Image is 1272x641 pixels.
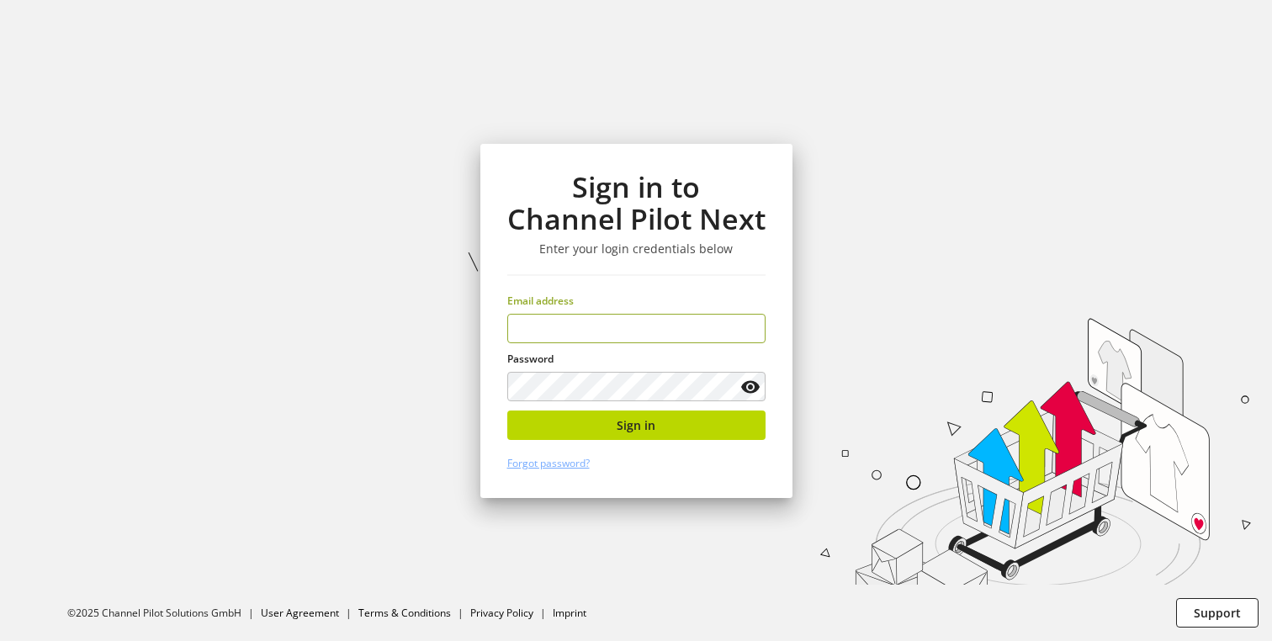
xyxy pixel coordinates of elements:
h1: Sign in to Channel Pilot Next [507,171,766,236]
a: Forgot password? [507,456,590,470]
button: Support [1176,598,1259,628]
h3: Enter your login credentials below [507,241,766,257]
a: Privacy Policy [470,606,533,620]
li: ©2025 Channel Pilot Solutions GmbH [67,606,261,621]
a: Imprint [553,606,586,620]
span: Email address [507,294,574,308]
span: Password [507,352,554,366]
span: Support [1194,604,1241,622]
a: Terms & Conditions [358,606,451,620]
span: Sign in [617,416,655,434]
button: Sign in [507,411,766,440]
a: User Agreement [261,606,339,620]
